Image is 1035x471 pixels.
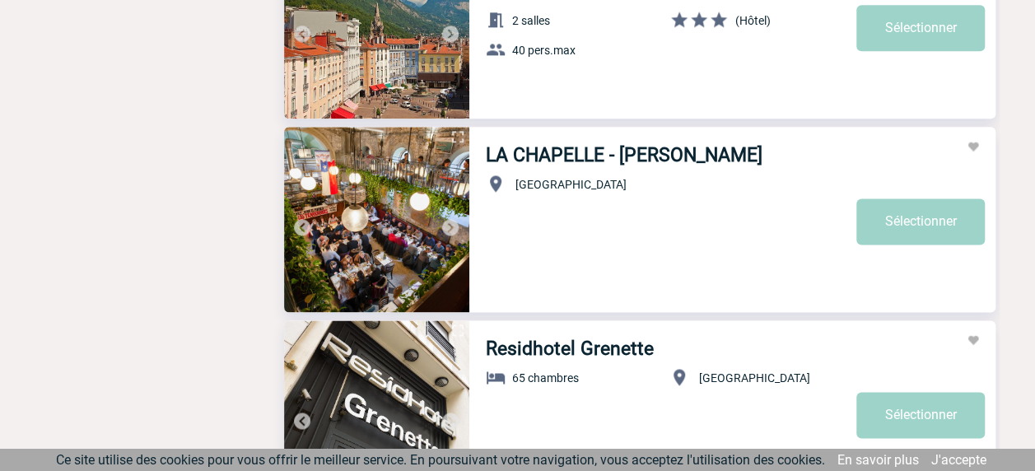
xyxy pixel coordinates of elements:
[486,338,654,360] a: Residhotel Grenette
[486,144,762,166] a: LA CHAPELLE - [PERSON_NAME]
[486,367,506,387] img: baseline_hotel_white_24dp-b.png
[856,5,985,51] a: Sélectionner
[512,14,550,27] span: 2 salles
[735,14,771,27] span: (Hôtel)
[669,367,689,387] img: baseline_location_on_white_24dp-b.png
[699,371,810,385] span: [GEOGRAPHIC_DATA]
[515,178,627,191] span: [GEOGRAPHIC_DATA]
[967,140,980,153] img: Ajouter aux favoris
[486,40,506,59] img: baseline_group_white_24dp-b.png
[284,127,469,312] img: 1.jpg
[486,10,506,30] img: baseline_meeting_room_white_24dp-b.png
[486,174,506,194] img: baseline_location_on_white_24dp-b.png
[512,44,576,57] span: 40 pers.max
[837,452,919,468] a: En savoir plus
[56,452,825,468] span: Ce site utilise des cookies pour vous offrir le meilleur service. En poursuivant votre navigation...
[856,198,985,245] a: Sélectionner
[512,371,579,385] span: 65 chambres
[931,452,986,468] a: J'accepte
[856,392,985,438] a: Sélectionner
[967,333,980,347] img: Ajouter aux favoris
